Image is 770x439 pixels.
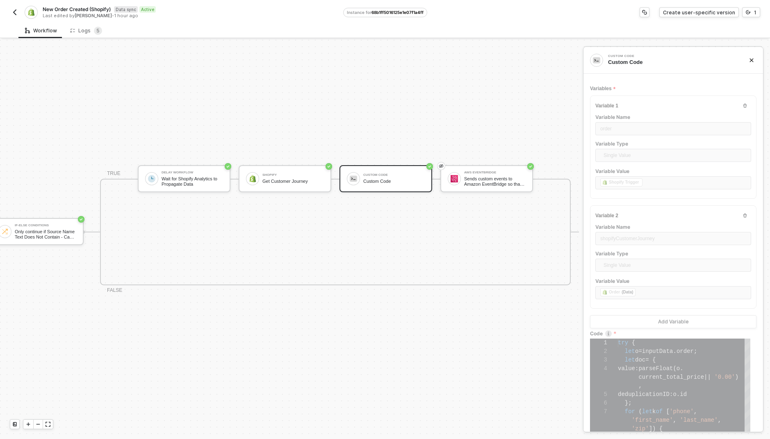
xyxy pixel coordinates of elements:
div: 4 [590,364,607,373]
span: let [642,408,652,415]
span: of [656,408,663,415]
span: icon-success-page [225,163,231,170]
img: integration-icon [27,9,34,16]
span: { [632,339,635,346]
span: icon-versioning [746,10,751,15]
span: [ [666,408,670,415]
span: || [704,374,711,380]
span: icon-minus [36,422,41,427]
img: icon [350,175,357,182]
span: . [677,391,680,398]
div: Sends custom events to Amazon EventBridge so that they can be matched to rules [464,176,526,187]
span: o [677,365,680,372]
div: Add Variable [658,318,689,325]
span: Data sync [114,6,138,13]
label: Variable Name [595,114,751,121]
div: TRUE [107,170,121,177]
span: icon-success-page [78,216,84,223]
span: parseFloat [638,365,673,372]
span: let [625,348,635,355]
div: 1 [590,339,607,347]
span: '0.00' [714,374,735,380]
span: Instance for [347,10,371,15]
span: o [673,391,676,398]
div: Custom Code [363,179,425,184]
span: = [638,348,642,355]
span: Active [139,6,156,13]
div: FALSE [107,287,122,294]
span: Single Value [604,149,746,161]
sup: 5 [94,27,102,35]
span: Variables [590,84,615,94]
img: icon [1,228,9,235]
div: Shopify [262,173,324,177]
span: . [680,365,683,372]
span: : [635,365,638,372]
span: [PERSON_NAME] [75,13,112,18]
span: , [673,417,676,423]
span: icon-play [26,422,31,427]
span: icon-success-page [527,163,534,170]
div: Create user-specific version [663,9,735,16]
div: Last edited by - 1 hour ago [43,13,342,19]
div: Workflow [25,27,57,34]
span: 'zip' [632,425,649,432]
div: 3 [590,356,607,364]
label: Code [590,330,756,337]
span: try [618,339,628,346]
span: 'phone' [670,408,694,415]
span: ( [673,365,676,372]
img: icon-info [605,330,612,337]
span: current_total_price [638,374,704,380]
div: Custom Code [363,173,425,177]
span: { [659,425,663,432]
button: 1 [742,7,760,17]
span: }; [625,400,632,406]
span: deduplicationID [618,391,670,398]
span: ( [638,408,642,415]
span: 'first_name' [632,417,673,423]
span: for [625,408,635,415]
div: Variable 2 [595,212,618,219]
span: eye-invisible [439,163,444,169]
span: New Order Created (Shopify) [43,6,111,13]
span: 68b1ff5016125e1e07f1a4ff [371,10,424,15]
span: 'last_name' [680,417,718,423]
div: 2 [590,347,607,356]
span: icon-expand [46,422,50,427]
span: o [635,348,638,355]
span: icon-success-page [426,163,433,170]
label: Variable Value [595,278,751,284]
span: k [652,408,656,415]
span: icon-success-page [326,163,332,170]
label: Variable Type [595,140,751,147]
label: Variable Name [595,223,751,230]
img: fieldIcon [602,180,607,185]
span: , [718,417,721,423]
img: icon [249,175,256,182]
span: order [677,348,694,355]
span: value [618,365,635,372]
div: Get Customer Journey [262,179,324,184]
img: icon [148,175,155,182]
span: , [694,408,697,415]
span: id [680,391,687,398]
span: Single Value [604,259,746,271]
span: ; [694,348,697,355]
div: AWS EventBridge [464,171,526,174]
img: icon [451,175,458,182]
button: Create user-specific version [659,7,739,17]
span: = [645,357,649,363]
div: Custom Code [608,55,731,58]
span: : [670,391,673,398]
span: . [673,348,676,355]
span: doc [635,357,645,363]
img: back [11,9,18,16]
img: integration-icon [593,57,600,64]
span: inputData [642,348,673,355]
div: Custom Code [608,59,736,66]
div: Variable 1 [595,102,618,109]
div: 5 [590,390,607,399]
span: { [652,357,656,363]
